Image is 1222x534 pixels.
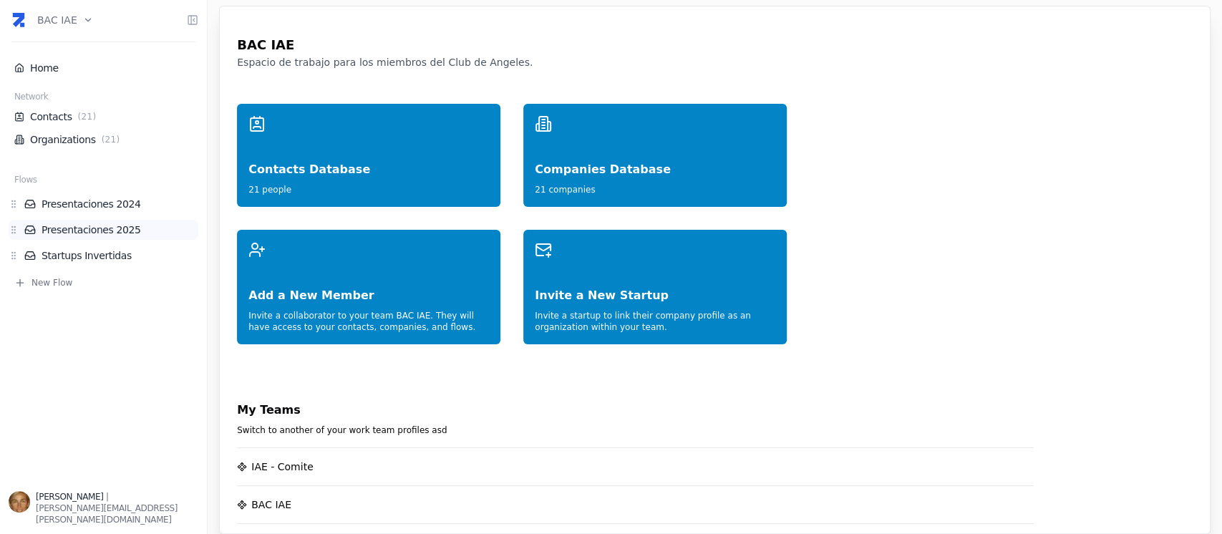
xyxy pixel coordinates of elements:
div: Switch to another of your work team profiles [237,419,1033,436]
a: Startups Invertidas [24,248,198,263]
a: Contacts(21) [14,110,193,124]
div: BAC IAE [237,24,1193,55]
div: Contacts Database [248,132,489,178]
div: Companies Database [535,132,775,178]
span: asd [432,425,447,435]
a: Home [14,61,193,75]
span: Flows [14,174,37,185]
a: Organizations(21) [14,132,193,147]
div: | [36,491,198,503]
div: BAC IAE [251,497,291,512]
span: ( 21 ) [99,134,123,145]
a: Presentaciones 2024 [24,197,198,211]
div: Espacio de trabajo para los miembros del Club de Angeles. [237,55,1193,81]
div: Presentaciones 2024 [9,197,198,211]
div: Add a New Member [248,258,489,304]
span: [PERSON_NAME] [36,492,103,502]
div: Invite a collaborator to your team BAC IAE . They will have access to your contacts, companies, a... [248,304,489,333]
div: 21 companies [535,178,775,195]
div: Invite a New Startup [535,258,775,304]
div: Network [9,91,198,105]
button: BAC IAE [37,4,93,36]
a: Presentaciones 2025 [24,223,198,237]
div: Invite a startup to link their company profile as an organization within your team. [535,304,775,333]
div: My Teams [237,402,1033,419]
div: 21 people [248,178,489,195]
button: New Flow [9,277,198,288]
div: [PERSON_NAME][EMAIL_ADDRESS][PERSON_NAME][DOMAIN_NAME] [36,503,198,525]
div: IAE - Comite [251,460,313,474]
div: Presentaciones 2025 [9,223,198,237]
a: Companies Database21 companies [523,104,787,207]
a: Invite a New StartupInvite a startup to link their company profile as an organization within your... [523,230,787,344]
a: Contacts Database21 people [237,104,500,207]
div: Startups Invertidas [9,248,198,263]
a: Add a New MemberInvite a collaborator to your team BAC IAE. They will have access to your contact... [237,230,500,344]
span: ( 21 ) [75,111,100,122]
